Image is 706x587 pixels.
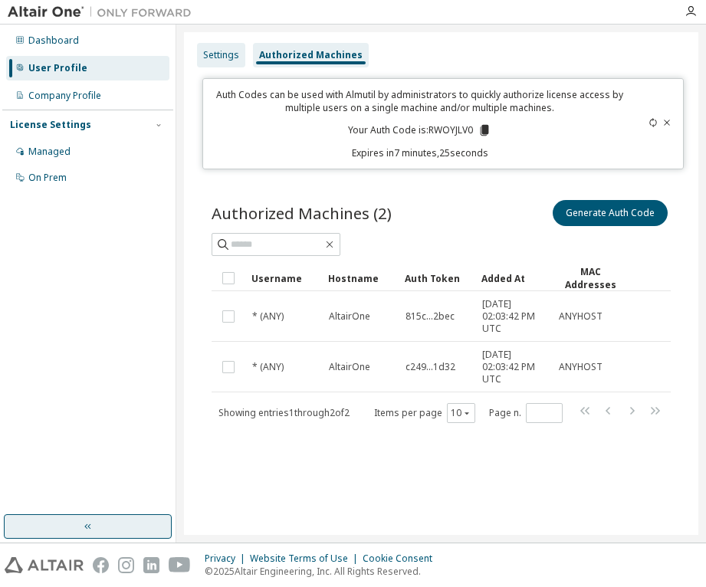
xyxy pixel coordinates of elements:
img: youtube.svg [169,557,191,573]
div: Authorized Machines [259,49,363,61]
p: Expires in 7 minutes, 25 seconds [212,146,627,159]
img: facebook.svg [93,557,109,573]
img: instagram.svg [118,557,134,573]
span: [DATE] 02:03:42 PM UTC [482,349,545,385]
div: Settings [203,49,239,61]
p: © 2025 Altair Engineering, Inc. All Rights Reserved. [205,565,442,578]
div: Username [251,266,316,290]
div: Dashboard [28,34,79,47]
div: Privacy [205,553,250,565]
div: Cookie Consent [363,553,442,565]
span: Authorized Machines (2) [212,202,392,224]
div: User Profile [28,62,87,74]
span: AltairOne [329,310,370,323]
div: MAC Addresses [558,265,622,291]
p: Your Auth Code is: RWOYJLV0 [348,123,491,137]
img: linkedin.svg [143,557,159,573]
span: Items per page [374,403,475,423]
span: AltairOne [329,361,370,373]
img: Altair One [8,5,199,20]
span: ANYHOST [559,310,603,323]
button: 10 [451,407,471,419]
div: On Prem [28,172,67,184]
span: * (ANY) [252,361,284,373]
div: Managed [28,146,71,158]
div: Company Profile [28,90,101,102]
span: ANYHOST [559,361,603,373]
button: Generate Auth Code [553,200,668,226]
p: Auth Codes can be used with Almutil by administrators to quickly authorize license access by mult... [212,88,627,114]
span: Page n. [489,403,563,423]
span: 815c...2bec [406,310,455,323]
div: Website Terms of Use [250,553,363,565]
img: altair_logo.svg [5,557,84,573]
div: Auth Token [405,266,469,290]
div: Hostname [328,266,392,290]
span: * (ANY) [252,310,284,323]
span: [DATE] 02:03:42 PM UTC [482,298,545,335]
div: License Settings [10,119,91,131]
span: Showing entries 1 through 2 of 2 [218,406,350,419]
div: Added At [481,266,546,290]
span: c249...1d32 [406,361,455,373]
